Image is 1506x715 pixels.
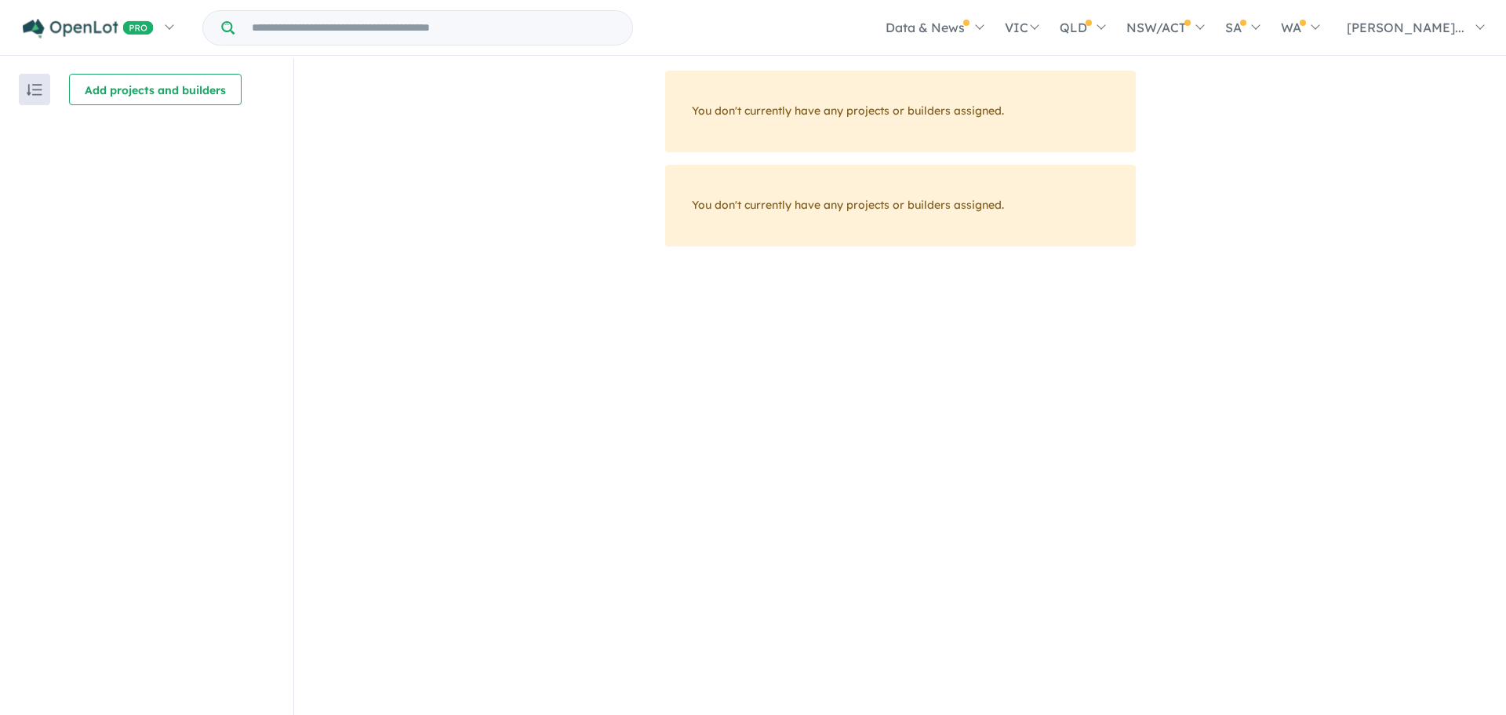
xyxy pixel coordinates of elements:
button: Add projects and builders [69,74,242,105]
img: Openlot PRO Logo White [23,19,154,38]
div: You don't currently have any projects or builders assigned. [665,71,1136,152]
div: You don't currently have any projects or builders assigned. [665,165,1136,246]
input: Try estate name, suburb, builder or developer [238,11,629,45]
span: [PERSON_NAME]... [1347,20,1464,35]
img: sort.svg [27,84,42,96]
